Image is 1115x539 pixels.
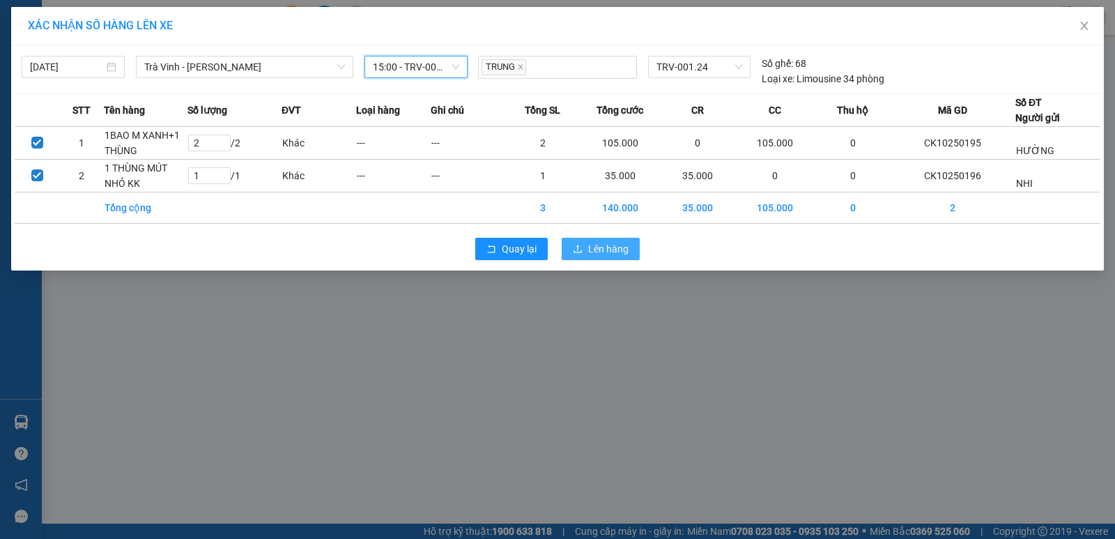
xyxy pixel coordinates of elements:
[505,192,580,224] td: 3
[187,103,227,118] span: Số lượng
[36,91,105,104] span: K BAO HƯ BỂ
[59,127,104,160] td: 1
[104,103,145,118] span: Tên hàng
[502,241,537,257] span: Quay lại
[656,56,742,77] span: TRV-001.24
[39,60,91,73] span: VP Cầu Kè
[6,91,105,104] span: GIAO:
[769,103,781,118] span: CC
[762,56,806,71] div: 68
[1079,20,1090,31] span: close
[282,127,356,160] td: Khác
[735,192,816,224] td: 105.000
[890,160,1015,192] td: CK10250196
[104,127,187,160] td: 1BAO M XANH+1 THÙNG
[525,103,560,118] span: Tổng SL
[1016,145,1054,156] span: HƯỜNG
[373,56,459,77] span: 15:00 - TRV-001.24
[282,160,356,192] td: Khác
[588,241,629,257] span: Lên hàng
[486,244,496,255] span: rollback
[356,160,431,192] td: ---
[59,160,104,192] td: 2
[938,103,967,118] span: Mã GD
[661,127,735,160] td: 0
[661,160,735,192] td: 35.000
[6,27,165,54] span: VP [PERSON_NAME] ([GEOGRAPHIC_DATA]) -
[735,160,816,192] td: 0
[128,40,165,54] span: THANH
[337,63,346,71] span: down
[1065,7,1104,46] button: Close
[573,244,583,255] span: upload
[762,71,884,86] div: Limousine 34 phòng
[837,103,868,118] span: Thu hộ
[735,127,816,160] td: 105.000
[580,127,661,160] td: 105.000
[890,192,1015,224] td: 2
[815,192,890,224] td: 0
[356,127,431,160] td: ---
[517,63,524,70] span: close
[1015,95,1060,126] div: Số ĐT Người gửi
[661,192,735,224] td: 35.000
[562,238,640,260] button: uploadLên hàng
[890,127,1015,160] td: CK10250195
[580,192,661,224] td: 140.000
[6,27,203,54] p: GỬI:
[815,127,890,160] td: 0
[762,56,793,71] span: Số ghế:
[72,103,91,118] span: STT
[431,160,505,192] td: ---
[762,71,794,86] span: Loại xe:
[1016,178,1033,189] span: NHI
[28,19,173,32] span: XÁC NHẬN SỐ HÀNG LÊN XE
[597,103,643,118] span: Tổng cước
[431,103,464,118] span: Ghi chú
[815,160,890,192] td: 0
[580,160,661,192] td: 35.000
[104,160,187,192] td: 1 THÙNG MÚT NHỎ KK
[187,160,282,192] td: / 1
[104,192,187,224] td: Tổng cộng
[505,127,580,160] td: 2
[475,238,548,260] button: rollbackQuay lại
[691,103,704,118] span: CR
[6,60,203,73] p: NHẬN:
[75,75,134,89] span: NGỌC DIỄM
[431,127,505,160] td: ---
[187,127,282,160] td: / 2
[356,103,400,118] span: Loại hàng
[505,160,580,192] td: 1
[482,59,526,75] span: TRUNG
[282,103,301,118] span: ĐVT
[47,8,162,21] strong: BIÊN NHẬN GỬI HÀNG
[6,75,134,89] span: 0869185008 -
[144,56,345,77] span: Trà Vinh - Hồ Chí Minh
[30,59,104,75] input: 12/10/2025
